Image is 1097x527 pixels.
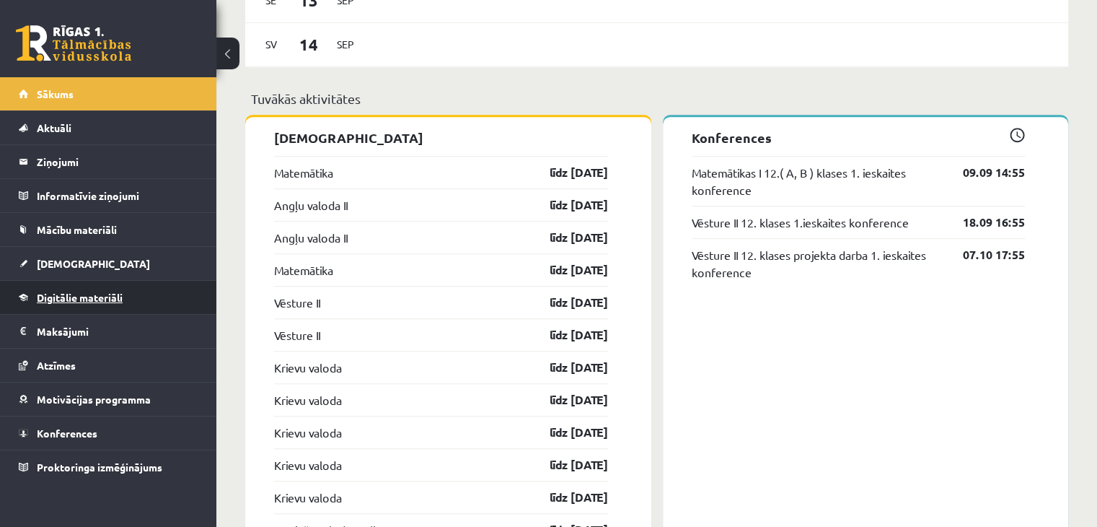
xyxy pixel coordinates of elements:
p: Konferences [692,128,1026,147]
a: Mācību materiāli [19,213,198,246]
a: Digitālie materiāli [19,281,198,314]
a: Motivācijas programma [19,383,198,416]
a: Informatīvie ziņojumi [19,179,198,212]
span: Proktoringa izmēģinājums [37,461,162,474]
a: 09.09 14:55 [941,164,1025,181]
a: 18.09 16:55 [941,214,1025,231]
a: līdz [DATE] [524,326,608,344]
a: Maksājumi [19,315,198,348]
a: [DEMOGRAPHIC_DATA] [19,247,198,280]
span: Sep [330,33,361,56]
span: Digitālie materiāli [37,291,123,304]
a: Angļu valoda II [274,196,348,214]
legend: Maksājumi [37,315,198,348]
a: Matemātika [274,261,333,279]
a: līdz [DATE] [524,196,608,214]
a: Krievu valoda [274,424,342,441]
span: Sākums [37,87,74,100]
a: līdz [DATE] [524,164,608,181]
a: Vēsture II 12. klases projekta darba 1. ieskaites konference [692,246,942,281]
span: 14 [286,32,331,56]
span: Motivācijas programma [37,393,151,406]
a: līdz [DATE] [524,424,608,441]
a: Vēsture II [274,294,320,311]
a: līdz [DATE] [524,456,608,474]
a: Vēsture II 12. klases 1.ieskaites konference [692,214,909,231]
legend: Informatīvie ziņojumi [37,179,198,212]
a: līdz [DATE] [524,261,608,279]
a: līdz [DATE] [524,294,608,311]
legend: Ziņojumi [37,145,198,178]
a: Aktuāli [19,111,198,144]
a: Krievu valoda [274,456,342,474]
a: Krievu valoda [274,391,342,409]
a: līdz [DATE] [524,359,608,376]
a: Konferences [19,417,198,450]
a: Proktoringa izmēģinājums [19,450,198,484]
a: 07.10 17:55 [941,246,1025,263]
a: Matemātika [274,164,333,181]
a: Vēsture II [274,326,320,344]
span: Konferences [37,427,97,440]
span: [DEMOGRAPHIC_DATA] [37,257,150,270]
a: Krievu valoda [274,489,342,506]
span: Aktuāli [37,121,71,134]
span: Mācību materiāli [37,223,117,236]
p: [DEMOGRAPHIC_DATA] [274,128,608,147]
a: Angļu valoda II [274,229,348,246]
p: Tuvākās aktivitātes [251,89,1062,108]
a: Ziņojumi [19,145,198,178]
a: Matemātikas I 12.( A, B ) klases 1. ieskaites konference [692,164,942,199]
a: līdz [DATE] [524,489,608,506]
a: līdz [DATE] [524,229,608,246]
span: Atzīmes [37,359,76,372]
a: Krievu valoda [274,359,342,376]
a: līdz [DATE] [524,391,608,409]
a: Sākums [19,77,198,110]
a: Atzīmes [19,349,198,382]
span: Sv [256,33,286,56]
a: Rīgas 1. Tālmācības vidusskola [16,25,131,61]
